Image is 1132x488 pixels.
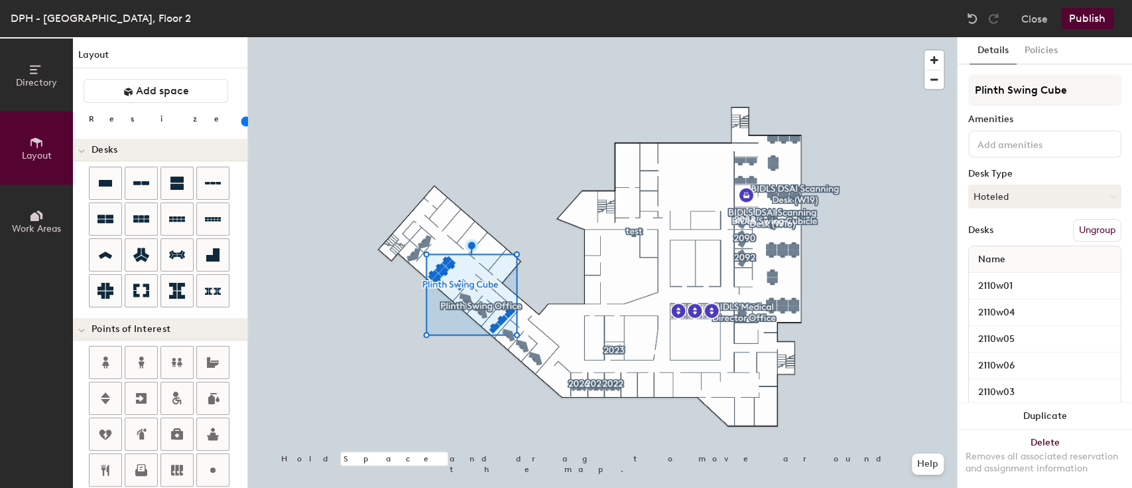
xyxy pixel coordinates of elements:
[1017,37,1066,64] button: Policies
[970,37,1017,64] button: Details
[972,383,1118,402] input: Unnamed desk
[11,10,191,27] div: DPH - [GEOGRAPHIC_DATA], Floor 2
[89,114,235,124] div: Resize
[1073,219,1121,242] button: Ungroup
[136,84,189,98] span: Add space
[972,277,1118,295] input: Unnamed desk
[1021,8,1048,29] button: Close
[972,248,1012,272] span: Name
[966,12,979,25] img: Undo
[987,12,1000,25] img: Redo
[84,79,228,103] button: Add space
[968,185,1121,208] button: Hoteled
[92,145,117,155] span: Desks
[968,114,1121,125] div: Amenities
[972,303,1118,322] input: Unnamed desk
[22,150,52,161] span: Layout
[12,223,61,234] span: Work Areas
[92,324,170,335] span: Points of Interest
[1061,8,1113,29] button: Publish
[912,453,944,475] button: Help
[958,403,1132,430] button: Duplicate
[966,451,1124,475] div: Removes all associated reservation and assignment information
[968,169,1121,179] div: Desk Type
[975,135,1094,151] input: Add amenities
[972,357,1118,375] input: Unnamed desk
[16,77,57,88] span: Directory
[968,225,993,236] div: Desks
[972,330,1118,349] input: Unnamed desk
[73,48,247,68] h1: Layout
[958,430,1132,488] button: DeleteRemoves all associated reservation and assignment information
